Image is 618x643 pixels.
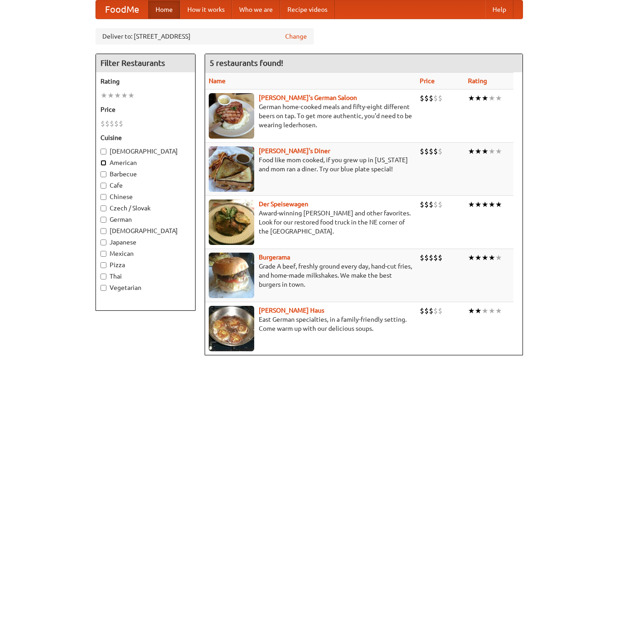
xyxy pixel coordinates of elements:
[482,146,488,156] li: ★
[100,239,106,245] input: Japanese
[100,228,106,234] input: [DEMOGRAPHIC_DATA]
[100,183,106,189] input: Cafe
[429,253,433,263] li: $
[100,226,191,235] label: [DEMOGRAPHIC_DATA]
[100,169,191,179] label: Barbecue
[424,253,429,263] li: $
[100,238,191,247] label: Japanese
[488,146,495,156] li: ★
[495,146,502,156] li: ★
[488,306,495,316] li: ★
[259,200,308,208] a: Der Speisewagen
[438,199,442,209] li: $
[105,119,110,129] li: $
[100,217,106,223] input: German
[438,253,442,263] li: $
[96,0,148,19] a: FoodMe
[100,283,191,292] label: Vegetarian
[114,119,119,129] li: $
[495,199,502,209] li: ★
[100,215,191,224] label: German
[100,272,191,281] label: Thai
[468,93,475,103] li: ★
[475,199,482,209] li: ★
[424,306,429,316] li: $
[482,306,488,316] li: ★
[209,199,254,245] img: speisewagen.jpg
[468,253,475,263] li: ★
[100,262,106,268] input: Pizza
[121,90,128,100] li: ★
[114,90,121,100] li: ★
[96,54,195,72] h4: Filter Restaurants
[180,0,232,19] a: How it works
[438,146,442,156] li: $
[209,306,254,351] img: kohlhaus.jpg
[100,133,191,142] h5: Cuisine
[429,306,433,316] li: $
[429,93,433,103] li: $
[100,149,106,155] input: [DEMOGRAPHIC_DATA]
[100,194,106,200] input: Chinese
[482,199,488,209] li: ★
[100,181,191,190] label: Cafe
[100,77,191,86] h5: Rating
[468,146,475,156] li: ★
[495,93,502,103] li: ★
[209,93,254,139] img: esthers.jpg
[420,146,424,156] li: $
[128,90,135,100] li: ★
[209,315,412,333] p: East German specialties, in a family-friendly setting. Come warm up with our delicious soups.
[488,253,495,263] li: ★
[148,0,180,19] a: Home
[259,94,357,101] a: [PERSON_NAME]'s German Saloon
[475,306,482,316] li: ★
[420,93,424,103] li: $
[210,59,283,67] ng-pluralize: 5 restaurants found!
[95,28,314,45] div: Deliver to: [STREET_ADDRESS]
[209,102,412,130] p: German home-cooked meals and fifty-eight different beers on tap. To get more authentic, you'd nee...
[438,93,442,103] li: $
[495,253,502,263] li: ★
[433,146,438,156] li: $
[100,205,106,211] input: Czech / Slovak
[420,253,424,263] li: $
[110,119,114,129] li: $
[468,199,475,209] li: ★
[100,204,191,213] label: Czech / Slovak
[475,93,482,103] li: ★
[100,160,106,166] input: American
[100,285,106,291] input: Vegetarian
[495,306,502,316] li: ★
[209,146,254,192] img: sallys.jpg
[259,147,330,155] b: [PERSON_NAME]'s Diner
[100,158,191,167] label: American
[420,199,424,209] li: $
[209,253,254,298] img: burgerama.jpg
[100,119,105,129] li: $
[259,307,324,314] a: [PERSON_NAME] Haus
[100,249,191,258] label: Mexican
[100,274,106,279] input: Thai
[424,93,429,103] li: $
[429,199,433,209] li: $
[209,262,412,289] p: Grade A beef, freshly ground every day, hand-cut fries, and home-made milkshakes. We make the bes...
[468,77,487,85] a: Rating
[100,260,191,269] label: Pizza
[209,77,226,85] a: Name
[488,199,495,209] li: ★
[433,253,438,263] li: $
[488,93,495,103] li: ★
[468,306,475,316] li: ★
[482,253,488,263] li: ★
[475,146,482,156] li: ★
[482,93,488,103] li: ★
[100,105,191,114] h5: Price
[475,253,482,263] li: ★
[285,32,307,41] a: Change
[107,90,114,100] li: ★
[433,306,438,316] li: $
[420,77,435,85] a: Price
